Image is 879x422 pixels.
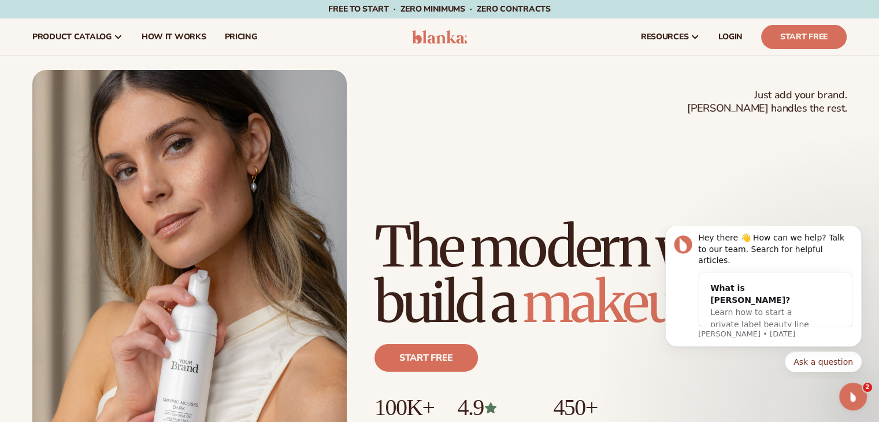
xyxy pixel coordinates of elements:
[718,32,743,42] span: LOGIN
[761,25,847,49] a: Start Free
[51,47,181,126] div: What is [PERSON_NAME]?Learn how to start a private label beauty line with [PERSON_NAME]
[709,18,752,55] a: LOGIN
[132,18,216,55] a: How It Works
[412,30,467,44] img: logo
[457,395,530,420] p: 4.9
[23,18,132,55] a: product catalog
[641,32,688,42] span: resources
[17,125,214,146] div: Quick reply options
[632,18,709,55] a: resources
[50,6,205,101] div: Message content
[224,32,257,42] span: pricing
[687,88,847,116] span: Just add your brand. [PERSON_NAME] handles the rest.
[374,344,478,372] a: Start free
[648,226,879,379] iframe: Intercom notifications message
[142,32,206,42] span: How It Works
[50,6,205,40] div: Hey there 👋 How can we help? Talk to our team. Search for helpful articles.
[137,125,214,146] button: Quick reply: Ask a question
[328,3,550,14] span: Free to start · ZERO minimums · ZERO contracts
[32,32,112,42] span: product catalog
[374,219,847,330] h1: The modern way to build a brand
[839,383,867,410] iframe: Intercom live chat
[553,395,640,420] p: 450+
[26,9,44,28] img: Profile image for Lee
[215,18,266,55] a: pricing
[523,268,704,337] span: makeup
[62,56,170,80] div: What is [PERSON_NAME]?
[863,383,872,392] span: 2
[50,103,205,113] p: Message from Lee, sent 6d ago
[374,395,434,420] p: 100K+
[62,82,161,115] span: Learn how to start a private label beauty line with [PERSON_NAME]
